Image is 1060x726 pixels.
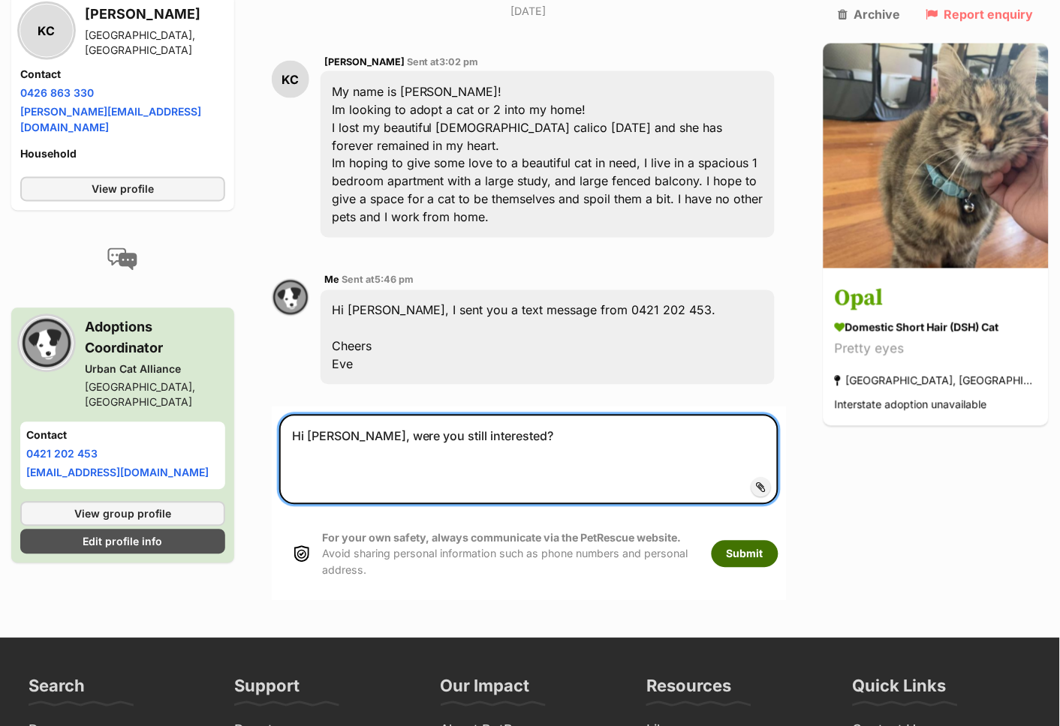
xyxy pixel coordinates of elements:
[20,105,201,133] a: [PERSON_NAME][EMAIL_ADDRESS][DOMAIN_NAME]
[26,428,219,443] h4: Contact
[324,56,405,67] span: [PERSON_NAME]
[839,7,901,21] a: Archive
[342,274,414,286] span: Sent at
[29,676,85,706] h3: Search
[712,541,778,568] button: Submit
[85,4,225,25] h3: [PERSON_NAME]
[85,380,225,410] div: [GEOGRAPHIC_DATA], [GEOGRAPHIC_DATA]
[440,56,479,67] span: 3:02 pm
[835,340,1037,360] div: Pretty eyes
[835,399,987,412] span: Interstate adoption unavailable
[321,290,775,385] div: Hi [PERSON_NAME], I sent you a text message from 0421 202 453. Cheers Eve
[441,676,530,706] h3: Our Impact
[824,271,1049,427] a: Opal Domestic Short Hair (DSH) Cat Pretty eyes [GEOGRAPHIC_DATA], [GEOGRAPHIC_DATA] Interstate ad...
[407,56,479,67] span: Sent at
[375,274,414,286] span: 5:46 pm
[835,320,1037,336] div: Domestic Short Hair (DSH) Cat
[272,279,309,316] img: Eve Waugh profile pic
[107,248,137,271] img: conversation-icon-4a6f8262b818ee0b60e3300018af0b2d0b884aa5de6e9bcb8d3d4eeb1a70a7c4.svg
[26,466,209,479] a: [EMAIL_ADDRESS][DOMAIN_NAME]
[20,67,225,82] h4: Contact
[83,534,162,550] span: Edit profile info
[853,676,947,706] h3: Quick Links
[321,71,775,238] div: My name is [PERSON_NAME]! Im looking to adopt a cat or 2 into my home! I lost my beautiful [DEMOG...
[85,28,225,58] div: [GEOGRAPHIC_DATA], [GEOGRAPHIC_DATA]
[323,532,682,544] strong: For your own safety, always communicate via the PetRescue website.
[234,676,300,706] h3: Support
[20,86,94,99] a: 0426 863 330
[324,274,339,286] span: Me
[74,506,171,522] span: View group profile
[20,529,225,554] a: Edit profile info
[20,4,73,57] div: KC
[272,61,309,98] div: KC
[323,530,697,578] p: Avoid sharing personal information such as phone numbers and personal address.
[20,147,225,162] h4: Household
[824,43,1049,268] img: Opal
[20,317,73,370] img: Urban Cat Alliance profile pic
[835,371,1037,391] div: [GEOGRAPHIC_DATA], [GEOGRAPHIC_DATA]
[646,676,731,706] h3: Resources
[85,317,225,359] h3: Adoptions Coordinator
[20,502,225,526] a: View group profile
[92,181,154,197] span: View profile
[272,3,786,19] p: [DATE]
[85,362,225,377] div: Urban Cat Alliance
[26,448,98,460] a: 0421 202 453
[926,7,1034,21] a: Report enquiry
[20,177,225,202] a: View profile
[835,283,1037,316] h3: Opal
